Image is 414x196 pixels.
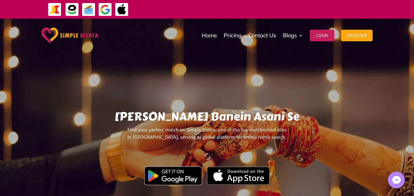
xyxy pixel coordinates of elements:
[65,3,79,17] img: EasyPaisa-icon
[98,3,112,17] img: GooglePay-icon
[310,30,334,41] button: Login
[224,20,241,51] a: Pricing
[82,3,96,17] img: Credit Cards
[341,20,373,51] a: Register
[310,20,334,51] a: Login
[115,3,129,17] img: ApplePay-icon
[144,166,202,185] img: Google Play
[341,30,373,41] button: Register
[248,20,276,51] a: Contact Us
[48,3,62,17] img: JazzCash-icon
[54,110,360,127] h1: [PERSON_NAME] Banein Asani Se
[283,20,303,51] a: Blogs
[390,174,403,186] img: Messenger
[202,20,217,51] a: Home
[54,127,360,146] p: Find your perfect match on Simple Rishta, one of the top matrimonial sites in [GEOGRAPHIC_DATA], ...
